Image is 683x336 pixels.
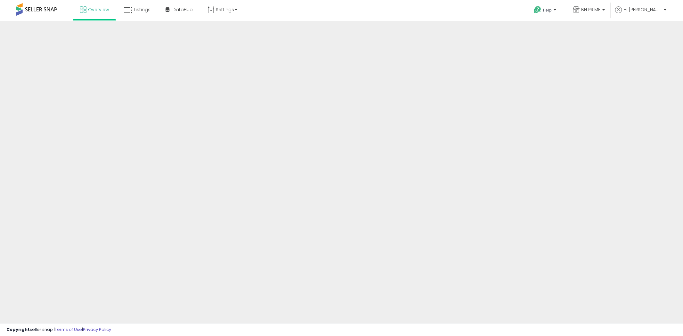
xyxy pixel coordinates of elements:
[581,6,600,13] span: BH PRIME
[88,6,109,13] span: Overview
[543,7,552,13] span: Help
[134,6,150,13] span: Listings
[623,6,662,13] span: Hi [PERSON_NAME]
[173,6,193,13] span: DataHub
[529,1,563,21] a: Help
[533,6,541,14] i: Get Help
[615,6,666,21] a: Hi [PERSON_NAME]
